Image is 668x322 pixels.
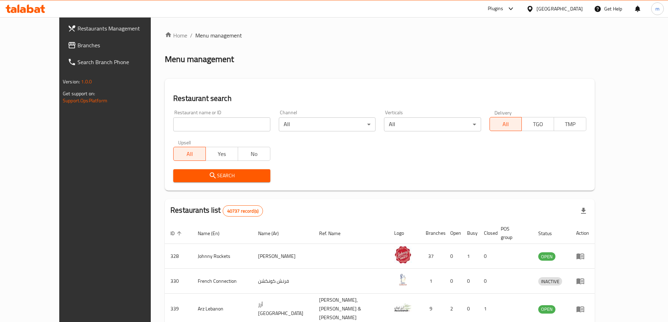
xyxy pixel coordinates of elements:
th: Open [445,222,461,244]
button: Search [173,169,270,182]
nav: breadcrumb [165,31,595,40]
td: 37 [420,244,445,269]
span: m [655,5,660,13]
td: 0 [445,244,461,269]
span: 40737 record(s) [223,208,263,214]
div: Menu [576,277,589,285]
button: No [238,147,270,161]
a: Support.OpsPlatform [63,96,107,105]
span: Restaurants Management [77,24,165,33]
span: Search Branch Phone [77,58,165,66]
img: Arz Lebanon [394,299,412,316]
h2: Menu management [165,54,234,65]
span: Name (En) [198,229,229,238]
li: / [190,31,193,40]
span: All [176,149,203,159]
span: Menu management [195,31,242,40]
input: Search for restaurant name or ID.. [173,117,270,131]
img: Johnny Rockets [394,246,412,263]
span: OPEN [538,305,555,313]
span: TMP [557,119,583,129]
td: 328 [165,244,192,269]
div: Total records count [223,205,263,217]
div: Plugins [488,5,503,13]
span: Ref. Name [319,229,350,238]
span: Name (Ar) [258,229,288,238]
td: 330 [165,269,192,294]
a: Home [165,31,187,40]
div: Menu [576,252,589,260]
span: 1.0.0 [81,77,92,86]
td: 1 [461,244,478,269]
span: Yes [209,149,235,159]
span: POS group [501,225,524,241]
td: فرنش كونكشن [252,269,313,294]
div: Export file [575,203,592,219]
td: 0 [461,269,478,294]
td: 0 [445,269,461,294]
div: All [279,117,376,131]
img: French Connection [394,271,412,288]
div: INACTIVE [538,277,562,286]
div: OPEN [538,252,555,261]
td: [PERSON_NAME] [252,244,313,269]
h2: Restaurants list [170,205,263,217]
td: 0 [478,244,495,269]
button: All [490,117,522,131]
div: Menu [576,305,589,313]
span: No [241,149,268,159]
th: Branches [420,222,445,244]
button: TGO [521,117,554,131]
span: OPEN [538,253,555,261]
span: ID [170,229,184,238]
span: INACTIVE [538,278,562,286]
a: Restaurants Management [62,20,171,37]
button: All [173,147,206,161]
label: Delivery [494,110,512,115]
a: Search Branch Phone [62,54,171,70]
div: [GEOGRAPHIC_DATA] [537,5,583,13]
button: TMP [554,117,586,131]
span: Search [179,171,264,180]
th: Closed [478,222,495,244]
h2: Restaurant search [173,93,586,104]
button: Yes [205,147,238,161]
span: Branches [77,41,165,49]
th: Logo [389,222,420,244]
span: Get support on: [63,89,95,98]
span: All [493,119,519,129]
span: Version: [63,77,80,86]
td: 0 [478,269,495,294]
span: TGO [525,119,551,129]
label: Upsell [178,140,191,145]
th: Busy [461,222,478,244]
td: 1 [420,269,445,294]
a: Branches [62,37,171,54]
td: Johnny Rockets [192,244,252,269]
span: Status [538,229,561,238]
div: All [384,117,481,131]
td: French Connection [192,269,252,294]
th: Action [571,222,595,244]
